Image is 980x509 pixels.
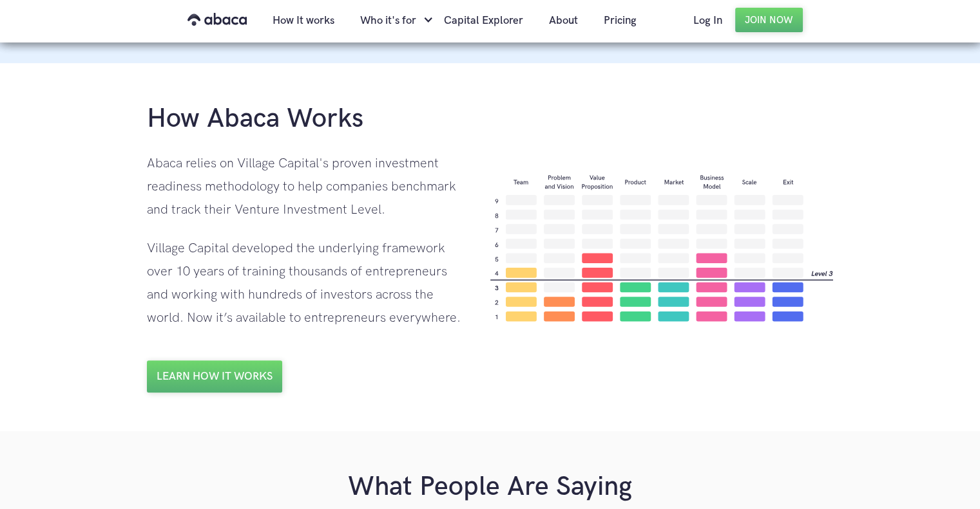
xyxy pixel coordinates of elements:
div: Abaca relies on Village Capital's proven investment readiness methodology to help companies bench... [147,152,464,221]
div: Village Capital developed the underlying framework over 10 years of training thousands of entrepr... [147,237,464,329]
a: Learn how it works [147,360,282,393]
h1: What People Are Saying [147,470,833,504]
a: Join Now [735,8,803,32]
h1: How Abaca Works [147,102,363,136]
